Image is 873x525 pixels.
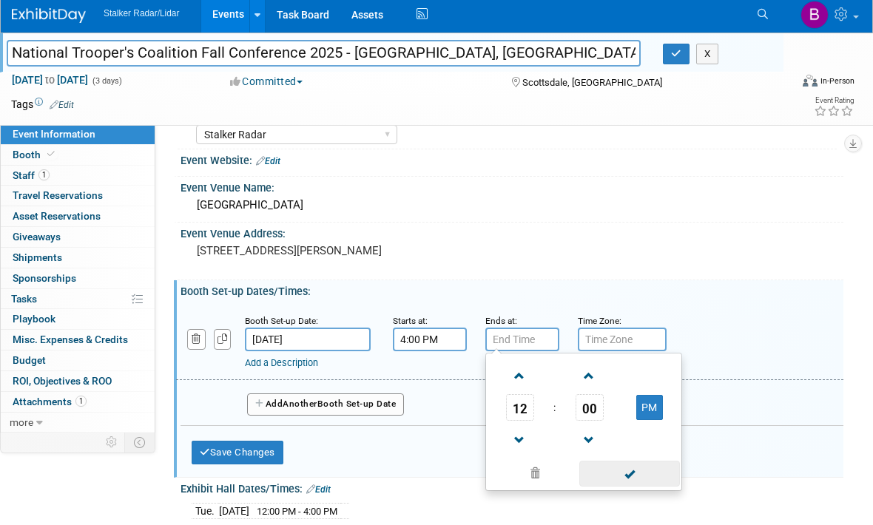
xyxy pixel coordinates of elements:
i: Booth reservation complete [47,155,55,163]
div: [GEOGRAPHIC_DATA] [192,198,832,221]
a: Tasks [1,294,155,314]
button: AddAnotherBooth Set-up Date [247,398,404,420]
div: Event Format [724,77,855,99]
a: Increment Hour [506,361,534,399]
span: Giveaways [13,235,61,247]
a: Asset Reservations [1,211,155,231]
button: PM [636,399,663,424]
span: 1 [75,400,87,411]
img: Brooke Journet [800,5,829,33]
input: Date [245,332,371,356]
span: Pick Hour [506,399,534,425]
td: Toggle Event Tabs [125,437,155,456]
button: Save Changes [192,445,283,469]
div: Booth Set-up Dates/Times: [181,285,843,303]
div: Event Website: [181,154,843,173]
span: more [10,421,33,433]
a: Done [579,469,681,490]
small: Ends at: [485,320,517,331]
span: (3 days) [91,81,122,90]
td: Personalize Event Tab Strip [99,437,125,456]
span: 12:00 PM - 4:00 PM [257,510,337,521]
span: Budget [13,359,46,370]
span: Playbook [13,317,55,329]
input: End Time [485,332,559,356]
span: Pick Minute [576,399,604,425]
span: Stalker Radar/Lidar [104,13,179,23]
a: Booth [1,149,155,169]
a: Clear selection [489,468,581,489]
small: Time Zone: [578,320,621,331]
a: Edit [50,104,74,115]
a: Event Information [1,129,155,149]
small: Starts at: [393,320,428,331]
td: Tue. [192,507,219,524]
td: [DATE] [219,507,249,524]
span: Travel Reservations [13,194,103,206]
span: Tasks [11,297,37,309]
div: Event Venue Name: [181,181,843,200]
input: Time Zone [578,332,667,356]
span: Event Information [13,132,95,144]
input: Start Time [393,332,467,356]
a: ROI, Objectives & ROO [1,376,155,396]
small: Booth Set-up Date: [245,320,318,331]
a: Add a Description [245,362,318,373]
a: Decrement Minute [576,425,604,463]
a: Sponsorships [1,273,155,293]
pre: [STREET_ADDRESS][PERSON_NAME] [197,248,440,262]
img: ExhibitDay [12,13,86,27]
span: Staff [13,174,50,186]
a: Playbook [1,314,155,333]
a: Giveaways [1,231,155,251]
div: Event Rating [814,101,854,109]
span: Misc. Expenses & Credits [13,338,128,350]
a: Staff1 [1,170,155,190]
span: Another [283,403,317,413]
a: Increment Minute [576,361,604,399]
div: Exhibit Hall Dates/Times: [181,482,843,501]
a: Misc. Expenses & Credits [1,334,155,354]
span: Scottsdale, [GEOGRAPHIC_DATA] [522,81,662,92]
a: Travel Reservations [1,190,155,210]
a: Edit [256,160,280,171]
a: Attachments1 [1,396,155,416]
div: Event Venue Address: [181,227,843,245]
a: more [1,417,155,437]
a: Decrement Hour [506,425,534,463]
span: 1 [38,174,50,185]
span: Sponsorships [13,277,76,288]
span: Booth [13,153,58,165]
img: Format-Inperson.png [803,79,818,91]
span: Attachments [13,400,87,412]
div: In-Person [820,80,855,91]
button: X [696,48,719,69]
span: to [43,78,57,90]
td: : [550,399,559,425]
span: Asset Reservations [13,214,101,226]
td: Tags [11,101,74,116]
span: [DATE] [DATE] [11,78,89,91]
a: Edit [306,489,331,499]
span: ROI, Objectives & ROO [13,379,112,391]
button: Committed [225,78,309,93]
a: Budget [1,355,155,375]
a: Shipments [1,252,155,272]
span: Shipments [13,256,62,268]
